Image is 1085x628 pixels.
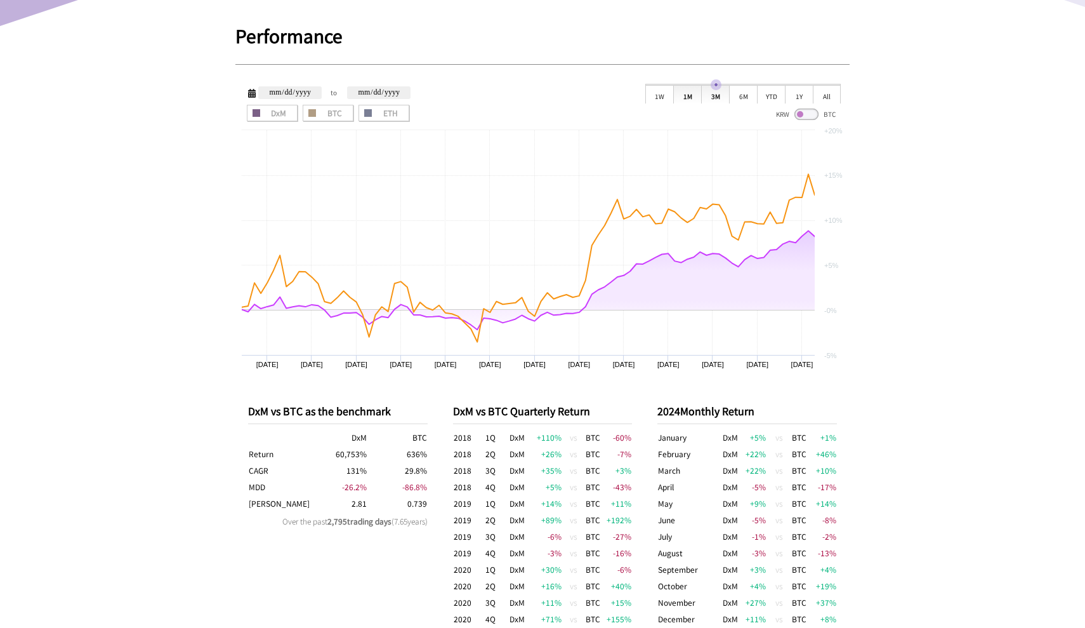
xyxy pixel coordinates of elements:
td: 2019 [453,512,485,528]
td: 131 % [308,462,367,479]
td: 2018 [453,446,485,462]
td: +1 % [811,429,837,446]
text: [DATE] [256,361,279,368]
td: +89 % [525,512,562,528]
td: BTC [585,479,601,495]
td: +5 % [740,429,766,446]
td: +192 % [601,512,633,528]
td: vs [766,594,792,611]
td: +3 % [740,561,766,578]
td: 0.739 [367,495,427,512]
td: 2019 [453,545,485,561]
td: April [657,479,720,495]
h1: Performance [235,26,850,45]
text: [DATE] [791,361,813,368]
td: +14 % [811,495,837,512]
td: -3 % [525,545,562,561]
td: -5 % [740,479,766,495]
td: vs [766,479,792,495]
td: +3 % [601,462,633,479]
td: -7 % [601,446,633,462]
td: DxM [720,578,740,594]
div: 1W [645,84,673,104]
td: BTC [791,462,811,479]
td: -13 % [811,545,837,561]
span: to [331,86,338,99]
td: DxM [509,611,525,627]
td: +30 % [525,561,562,578]
td: DxM [509,429,525,446]
td: BTC [791,446,811,462]
text: +15% [824,171,843,179]
td: +14 % [525,495,562,512]
td: +15 % [601,594,633,611]
td: vs [766,495,792,512]
td: +5 % [525,479,562,495]
td: 4Q [485,611,509,627]
td: +19 % [811,578,837,594]
span: Sharpe Ratio [249,498,310,509]
td: DxM [720,479,740,495]
td: 636 % [367,446,427,462]
td: DxM [509,561,525,578]
td: +35 % [525,462,562,479]
div: 1Y [785,84,813,104]
td: BTC [585,545,601,561]
div: YTD [757,84,785,104]
td: +10 % [811,462,837,479]
td: vs [562,545,585,561]
td: May [657,495,720,512]
td: 29.8 % [367,462,427,479]
text: +10% [824,217,843,224]
td: DxM [509,462,525,479]
td: BTC [585,512,601,528]
span: ETH [363,109,405,117]
td: +27 % [740,594,766,611]
text: [DATE] [613,361,635,368]
td: 2020 [453,611,485,627]
td: vs [766,545,792,561]
td: BTC [791,495,811,512]
td: DxM [720,495,740,512]
td: vs [562,512,585,528]
text: +5% [824,262,839,269]
td: March [657,462,720,479]
td: vs [766,512,792,528]
td: 3Q [485,528,509,545]
td: DxM [509,446,525,462]
td: February [657,446,720,462]
td: BTC [585,495,601,512]
td: BTC [791,429,811,446]
span: -26.2 % [342,481,367,492]
text: [DATE] [746,361,768,368]
td: +4 % [740,578,766,594]
td: DxM [720,528,740,545]
td: +155 % [601,611,633,627]
td: DxM [509,545,525,561]
td: BTC [791,545,811,561]
td: 2.81 [308,495,367,512]
td: 2Q [485,578,509,594]
td: 60,753 % [308,446,367,462]
td: BTC [585,446,601,462]
th: Compound Annual Growth Rate [248,462,308,479]
td: November [657,594,720,611]
td: 1Q [485,429,509,446]
td: BTC [791,578,811,594]
span: 2,795 trading days [327,516,391,526]
text: -0% [824,307,837,314]
text: [DATE] [479,361,501,368]
td: vs [562,561,585,578]
td: 2Q [485,512,509,528]
td: -5 % [740,512,766,528]
td: +37 % [811,594,837,611]
p: Over the past ( 7.65 years) [248,516,428,526]
td: September [657,561,720,578]
td: 2Q [485,446,509,462]
th: Return [248,446,308,462]
td: +4 % [811,561,837,578]
td: +16 % [525,578,562,594]
div: 6M [729,84,757,104]
td: +22 % [740,462,766,479]
td: +9 % [740,495,766,512]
